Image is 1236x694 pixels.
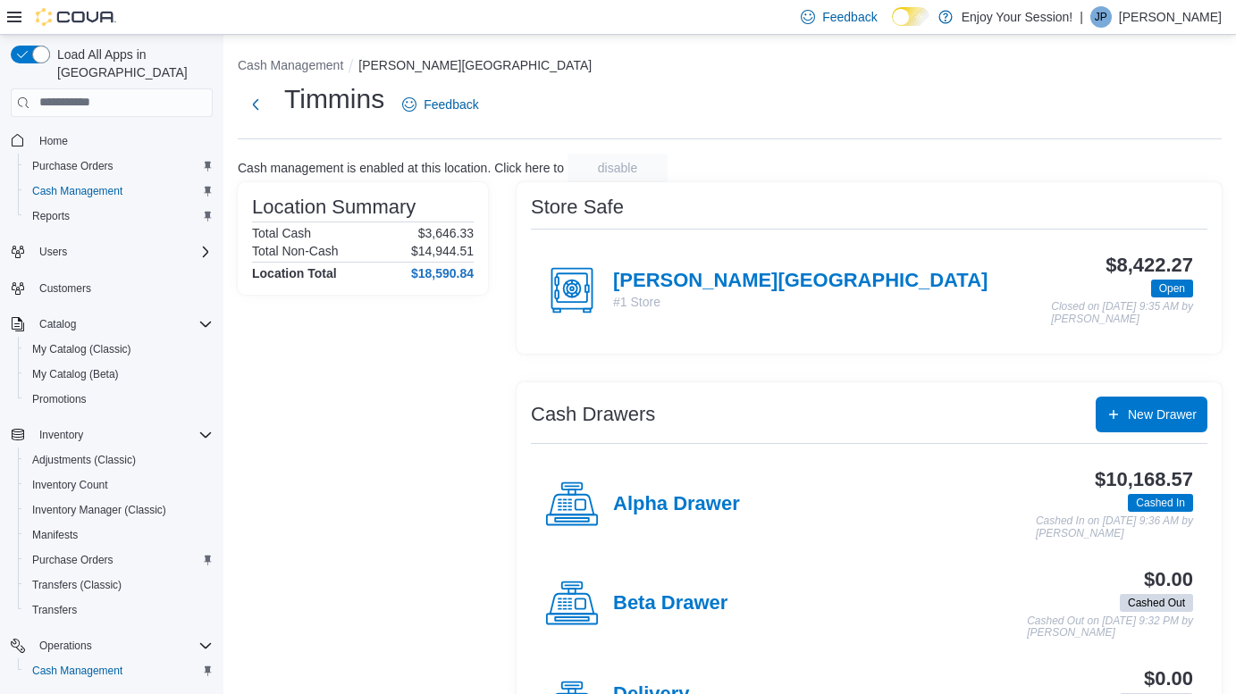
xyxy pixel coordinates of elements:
[32,635,99,656] button: Operations
[1106,255,1193,276] h3: $8,422.27
[962,6,1073,28] p: Enjoy Your Session!
[1095,469,1193,490] h3: $10,168.57
[1090,6,1112,28] div: Jesse Prior
[32,424,90,446] button: Inventory
[39,428,83,442] span: Inventory
[1027,615,1193,640] p: Cashed Out on [DATE] 9:32 PM by [PERSON_NAME]
[25,549,121,571] a: Purchase Orders
[25,180,130,202] a: Cash Management
[25,205,77,227] a: Reports
[4,239,220,264] button: Users
[4,275,220,301] button: Customers
[32,278,98,299] a: Customers
[25,499,213,521] span: Inventory Manager (Classic)
[1144,569,1193,590] h3: $0.00
[25,364,213,385] span: My Catalog (Beta)
[32,184,122,198] span: Cash Management
[613,493,740,516] h4: Alpha Drawer
[25,549,213,571] span: Purchase Orders
[32,553,114,567] span: Purchase Orders
[252,226,311,240] h6: Total Cash
[18,573,220,598] button: Transfers (Classic)
[25,660,130,681] a: Cash Management
[411,266,474,280] h4: $18,590.84
[252,266,337,280] h4: Location Total
[1036,515,1193,539] p: Cashed In on [DATE] 9:36 AM by [PERSON_NAME]
[25,599,84,621] a: Transfers
[25,574,129,596] a: Transfers (Classic)
[25,660,213,681] span: Cash Management
[25,524,85,546] a: Manifests
[1095,6,1107,28] span: JP
[25,389,213,410] span: Promotions
[1080,6,1083,28] p: |
[18,498,220,523] button: Inventory Manager (Classic)
[238,87,273,122] button: Next
[358,58,592,72] button: [PERSON_NAME][GEOGRAPHIC_DATA]
[25,599,213,621] span: Transfers
[25,524,213,546] span: Manifests
[252,196,416,218] h3: Location Summary
[238,56,1222,78] nav: An example of EuiBreadcrumbs
[32,277,213,299] span: Customers
[39,134,68,148] span: Home
[25,339,213,360] span: My Catalog (Classic)
[1151,280,1193,297] span: Open
[32,367,119,381] span: My Catalog (Beta)
[18,362,220,387] button: My Catalog (Beta)
[32,635,213,656] span: Operations
[32,209,70,223] span: Reports
[32,478,108,492] span: Inventory Count
[18,387,220,412] button: Promotions
[18,472,220,498] button: Inventory Count
[32,603,77,617] span: Transfers
[18,447,220,472] button: Adjustments (Classic)
[568,154,668,182] button: disable
[18,658,220,683] button: Cash Management
[32,453,136,467] span: Adjustments (Classic)
[613,592,727,615] h4: Beta Drawer
[25,205,213,227] span: Reports
[1136,495,1185,511] span: Cashed In
[25,474,213,496] span: Inventory Count
[4,633,220,658] button: Operations
[613,293,988,311] p: #1 Store
[1119,6,1222,28] p: [PERSON_NAME]
[4,422,220,447] button: Inventory
[50,46,213,81] span: Load All Apps in [GEOGRAPHIC_DATA]
[32,578,122,592] span: Transfers (Classic)
[39,281,91,296] span: Customers
[32,314,83,335] button: Catalog
[32,241,213,263] span: Users
[39,245,67,259] span: Users
[1120,594,1193,612] span: Cashed Out
[4,128,220,154] button: Home
[39,639,92,653] span: Operations
[32,130,75,152] a: Home
[25,474,115,496] a: Inventory Count
[411,244,474,258] p: $14,944.51
[395,87,485,122] a: Feedback
[25,389,94,410] a: Promotions
[822,8,877,26] span: Feedback
[18,154,220,179] button: Purchase Orders
[1128,406,1197,423] span: New Drawer
[238,161,564,175] p: Cash management is enabled at this location. Click here to
[252,244,339,258] h6: Total Non-Cash
[32,424,213,446] span: Inventory
[25,339,139,360] a: My Catalog (Classic)
[32,130,213,152] span: Home
[1144,668,1193,690] h3: $0.00
[18,204,220,229] button: Reports
[892,26,893,27] span: Dark Mode
[32,528,78,542] span: Manifests
[32,241,74,263] button: Users
[39,317,76,331] span: Catalog
[4,312,220,337] button: Catalog
[36,8,116,26] img: Cova
[18,598,220,623] button: Transfers
[424,96,478,113] span: Feedback
[18,523,220,548] button: Manifests
[892,7,929,26] input: Dark Mode
[25,574,213,596] span: Transfers (Classic)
